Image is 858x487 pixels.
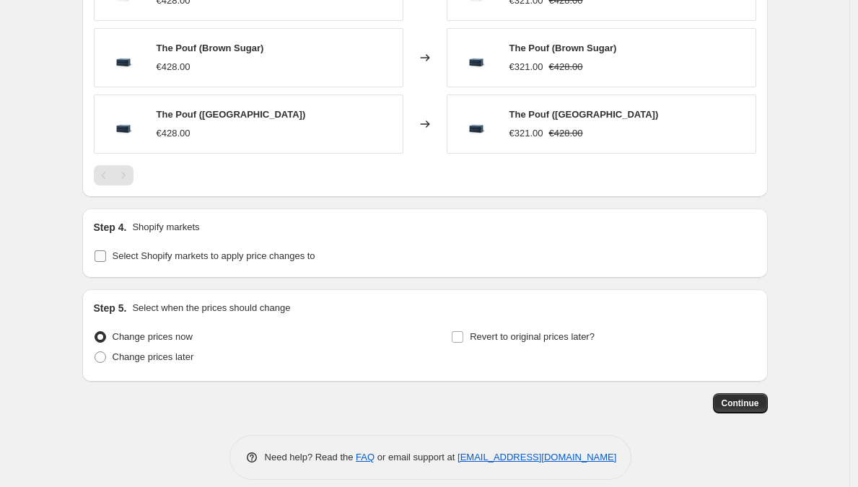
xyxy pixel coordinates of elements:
img: BumbbaI_PlatoPuffI_LincolnT77_80x.jpg [102,36,145,79]
h2: Step 4. [94,220,127,234]
span: The Pouf (Brown Sugar) [157,43,264,53]
span: The Pouf ([GEOGRAPHIC_DATA]) [157,109,306,120]
h2: Step 5. [94,301,127,315]
strike: €428.00 [549,60,583,74]
nav: Pagination [94,165,133,185]
span: Revert to original prices later? [470,331,595,342]
span: Continue [722,398,759,409]
a: [EMAIL_ADDRESS][DOMAIN_NAME] [458,452,616,462]
strike: €428.00 [549,126,583,141]
span: or email support at [375,452,458,462]
span: The Pouf (Brown Sugar) [509,43,617,53]
img: BumbbaI_PlatoPuffI_LincolnT77_80x.jpg [102,102,145,146]
a: FAQ [356,452,375,462]
div: €428.00 [157,126,191,141]
p: Select when the prices should change [132,301,290,315]
span: Need help? Read the [265,452,356,462]
div: €428.00 [157,60,191,74]
span: Select Shopify markets to apply price changes to [113,250,315,261]
span: Change prices later [113,351,194,362]
div: €321.00 [509,60,543,74]
img: BumbbaI_PlatoPuffI_LincolnT77_80x.jpg [455,102,498,146]
img: BumbbaI_PlatoPuffI_LincolnT77_80x.jpg [455,36,498,79]
p: Shopify markets [132,220,199,234]
span: The Pouf ([GEOGRAPHIC_DATA]) [509,109,659,120]
span: Change prices now [113,331,193,342]
div: €321.00 [509,126,543,141]
button: Continue [713,393,768,413]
